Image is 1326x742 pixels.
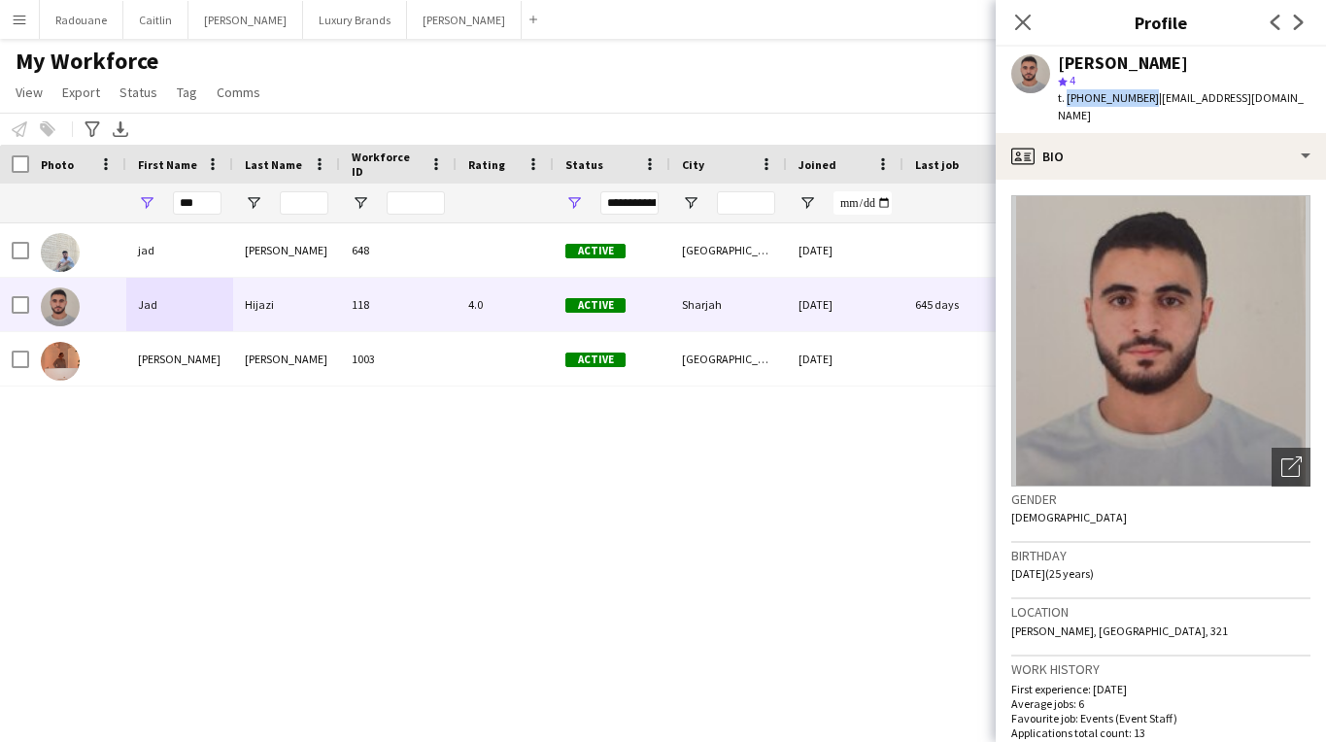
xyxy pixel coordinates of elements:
button: Open Filter Menu [799,194,816,212]
span: Joined [799,157,836,172]
span: Status [119,84,157,101]
div: [PERSON_NAME] [1058,54,1188,72]
input: First Name Filter Input [173,191,221,215]
p: Applications total count: 13 [1011,725,1310,740]
input: Joined Filter Input [833,191,892,215]
span: My Workforce [16,47,158,76]
span: Active [565,353,626,367]
div: [DATE] [787,223,903,277]
input: City Filter Input [717,191,775,215]
span: Photo [41,157,74,172]
span: Active [565,244,626,258]
span: City [682,157,704,172]
span: Workforce ID [352,150,422,179]
h3: Profile [996,10,1326,35]
button: Caitlin [123,1,188,39]
img: Jad Hijazi [41,287,80,326]
span: Last job [915,157,959,172]
div: Open photos pop-in [1272,448,1310,487]
div: Hijazi [233,278,340,331]
p: Average jobs: 6 [1011,696,1310,711]
div: jad [126,223,233,277]
button: [PERSON_NAME] [407,1,522,39]
button: Open Filter Menu [138,194,155,212]
span: | [EMAIL_ADDRESS][DOMAIN_NAME] [1058,90,1304,122]
button: Radouane [40,1,123,39]
span: Tag [177,84,197,101]
span: 4 [1070,73,1075,87]
span: Last Name [245,157,302,172]
button: Open Filter Menu [682,194,699,212]
div: [GEOGRAPHIC_DATA] [670,332,787,386]
span: First Name [138,157,197,172]
input: Workforce ID Filter Input [387,191,445,215]
span: Status [565,157,603,172]
a: Comms [209,80,268,105]
span: Rating [468,157,505,172]
p: First experience: [DATE] [1011,682,1310,696]
img: jad abu esmail [41,233,80,272]
button: Open Filter Menu [352,194,369,212]
app-action-btn: Advanced filters [81,118,104,141]
div: Bio [996,133,1326,180]
div: Sharjah [670,278,787,331]
div: [PERSON_NAME] [233,223,340,277]
h3: Birthday [1011,547,1310,564]
div: [PERSON_NAME] [233,332,340,386]
div: 4.0 [457,278,554,331]
a: Status [112,80,165,105]
span: Export [62,84,100,101]
span: t. [PHONE_NUMBER] [1058,90,1159,105]
img: Jade Saleh [41,342,80,381]
button: [PERSON_NAME] [188,1,303,39]
span: [PERSON_NAME], [GEOGRAPHIC_DATA], 321 [1011,624,1228,638]
button: Open Filter Menu [565,194,583,212]
a: View [8,80,51,105]
span: [DATE] (25 years) [1011,566,1094,581]
input: Last Name Filter Input [280,191,328,215]
a: Tag [169,80,205,105]
button: Open Filter Menu [245,194,262,212]
span: Comms [217,84,260,101]
div: [GEOGRAPHIC_DATA] [670,223,787,277]
button: Luxury Brands [303,1,407,39]
div: [PERSON_NAME] [126,332,233,386]
div: [DATE] [787,278,903,331]
span: Active [565,298,626,313]
h3: Work history [1011,660,1310,678]
div: [DATE] [787,332,903,386]
p: Favourite job: Events (Event Staff) [1011,711,1310,725]
span: [DEMOGRAPHIC_DATA] [1011,510,1127,524]
a: Export [54,80,108,105]
img: Crew avatar or photo [1011,195,1310,487]
h3: Gender [1011,490,1310,508]
div: 648 [340,223,457,277]
h3: Location [1011,603,1310,621]
div: Jad [126,278,233,331]
div: 645 days [903,278,1020,331]
app-action-btn: Export XLSX [109,118,132,141]
div: 118 [340,278,457,331]
span: View [16,84,43,101]
div: 1003 [340,332,457,386]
